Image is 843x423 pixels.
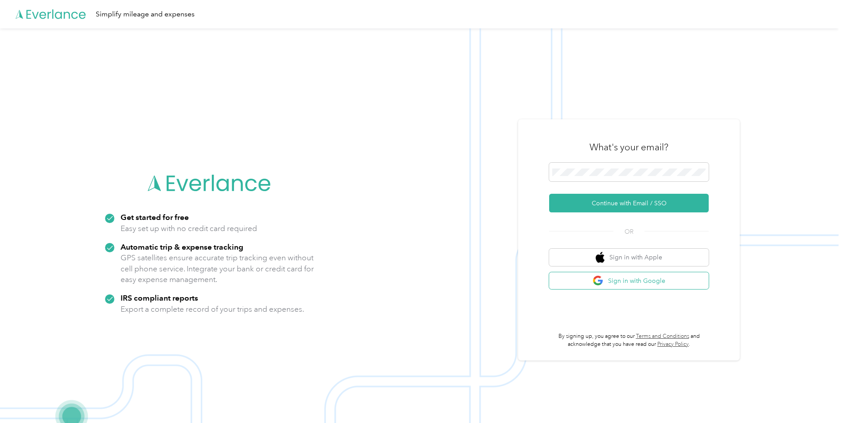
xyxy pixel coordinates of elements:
[121,293,198,302] strong: IRS compliant reports
[121,223,257,234] p: Easy set up with no credit card required
[549,249,709,266] button: apple logoSign in with Apple
[657,341,689,348] a: Privacy Policy
[549,272,709,290] button: google logoSign in with Google
[96,9,195,20] div: Simplify mileage and expenses
[549,194,709,212] button: Continue with Email / SSO
[121,212,189,222] strong: Get started for free
[613,227,644,236] span: OR
[121,242,243,251] strong: Automatic trip & expense tracking
[593,275,604,286] img: google logo
[121,304,304,315] p: Export a complete record of your trips and expenses.
[589,141,668,153] h3: What's your email?
[596,252,605,263] img: apple logo
[549,333,709,348] p: By signing up, you agree to our and acknowledge that you have read our .
[636,333,689,340] a: Terms and Conditions
[121,252,314,285] p: GPS satellites ensure accurate trip tracking even without cell phone service. Integrate your bank...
